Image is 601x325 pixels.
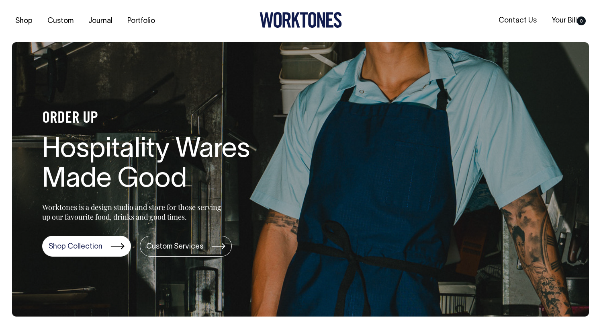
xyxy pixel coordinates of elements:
[140,236,232,257] a: Custom Services
[42,135,299,195] h1: Hospitality Wares Made Good
[124,14,158,28] a: Portfolio
[12,14,36,28] a: Shop
[548,14,589,27] a: Your Bill0
[42,110,299,127] h4: ORDER UP
[85,14,116,28] a: Journal
[42,236,131,257] a: Shop Collection
[42,202,225,222] p: Worktones is a design studio and store for those serving up our favourite food, drinks and good t...
[44,14,77,28] a: Custom
[495,14,540,27] a: Contact Us
[577,16,586,25] span: 0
